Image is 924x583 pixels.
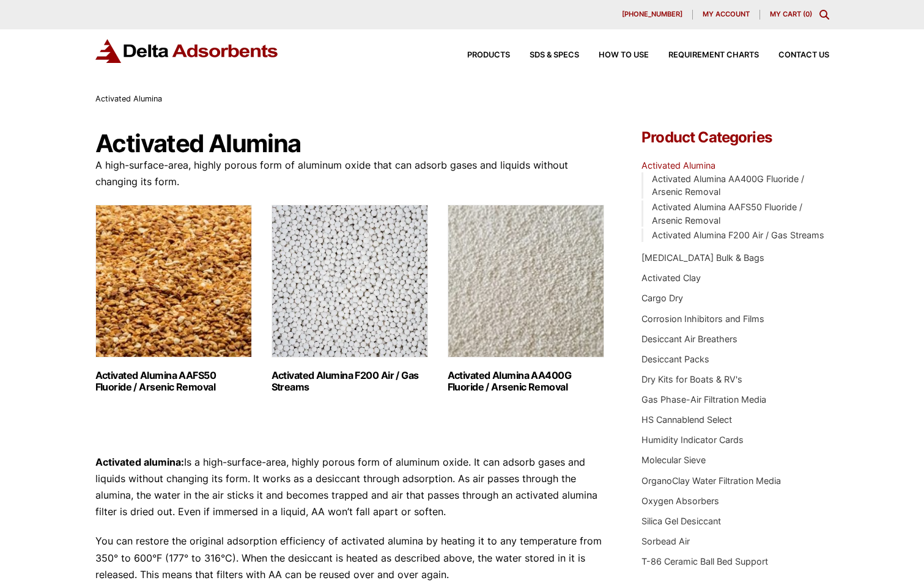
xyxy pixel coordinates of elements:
[622,11,682,18] span: [PHONE_NUMBER]
[641,536,690,546] a: Sorbead Air
[641,496,719,506] a: Oxygen Absorbers
[641,334,737,344] a: Desiccant Air Breathers
[448,51,510,59] a: Products
[510,51,579,59] a: SDS & SPECS
[668,51,759,59] span: Requirement Charts
[95,130,605,157] h1: Activated Alumina
[641,455,706,465] a: Molecular Sieve
[448,370,604,393] h2: Activated Alumina AA400G Fluoride / Arsenic Removal
[778,51,829,59] span: Contact Us
[599,51,649,59] span: How to Use
[805,10,810,18] span: 0
[448,205,604,393] a: Visit product category Activated Alumina AA400G Fluoride / Arsenic Removal
[530,51,579,59] span: SDS & SPECS
[579,51,649,59] a: How to Use
[759,51,829,59] a: Contact Us
[770,10,812,18] a: My Cart (0)
[641,293,683,303] a: Cargo Dry
[641,160,715,170] a: Activated Alumina
[641,475,781,486] a: OrganoClay Water Filtration Media
[641,130,829,145] h4: Product Categories
[612,10,693,20] a: [PHONE_NUMBER]
[641,273,701,283] a: Activated Clay
[641,414,732,425] a: HS Cannablend Select
[272,205,428,358] img: Activated Alumina F200 Air / Gas Streams
[641,374,742,384] a: Dry Kits for Boats & RV's
[641,435,744,445] a: Humidity Indicator Cards
[641,394,766,405] a: Gas Phase-Air Filtration Media
[95,370,252,393] h2: Activated Alumina AAFS50 Fluoride / Arsenic Removal
[641,252,764,263] a: [MEDICAL_DATA] Bulk & Bags
[641,516,721,526] a: Silica Gel Desiccant
[95,456,184,468] strong: Activated alumina:
[272,370,428,393] h2: Activated Alumina F200 Air / Gas Streams
[652,174,804,197] a: Activated Alumina AA400G Fluoride / Arsenic Removal
[641,313,764,324] a: Corrosion Inhibitors and Films
[95,205,252,393] a: Visit product category Activated Alumina AAFS50 Fluoride / Arsenic Removal
[641,354,709,364] a: Desiccant Packs
[448,205,604,358] img: Activated Alumina AA400G Fluoride / Arsenic Removal
[95,533,605,583] p: You can restore the original adsorption efficiency of activated alumina by heating it to any temp...
[819,10,829,20] div: Toggle Modal Content
[467,51,510,59] span: Products
[272,205,428,393] a: Visit product category Activated Alumina F200 Air / Gas Streams
[649,51,759,59] a: Requirement Charts
[652,202,802,226] a: Activated Alumina AAFS50 Fluoride / Arsenic Removal
[95,205,252,358] img: Activated Alumina AAFS50 Fluoride / Arsenic Removal
[95,94,162,103] span: Activated Alumina
[652,230,824,240] a: Activated Alumina F200 Air / Gas Streams
[95,39,279,63] img: Delta Adsorbents
[95,157,605,190] p: A high-surface-area, highly porous form of aluminum oxide that can adsorb gases and liquids witho...
[693,10,760,20] a: My account
[703,11,750,18] span: My account
[641,556,768,566] a: T-86 Ceramic Ball Bed Support
[95,454,605,521] p: Is a high-surface-area, highly porous form of aluminum oxide. It can adsorb gases and liquids wit...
